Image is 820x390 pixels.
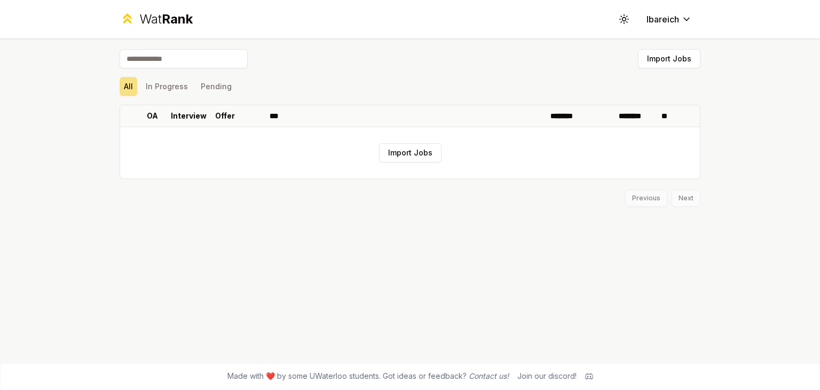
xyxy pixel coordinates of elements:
[139,11,193,28] div: Wat
[379,143,441,162] button: Import Jobs
[171,111,207,121] p: Interview
[469,371,509,380] a: Contact us!
[638,10,700,29] button: lbareich
[638,49,700,68] button: Import Jobs
[215,111,235,121] p: Offer
[517,371,577,381] div: Join our discord!
[162,11,193,27] span: Rank
[141,77,192,96] button: In Progress
[147,111,158,121] p: OA
[120,77,137,96] button: All
[196,77,236,96] button: Pending
[646,13,679,26] span: lbareich
[120,11,193,28] a: WatRank
[227,371,509,381] span: Made with ❤️ by some UWaterloo students. Got ideas or feedback?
